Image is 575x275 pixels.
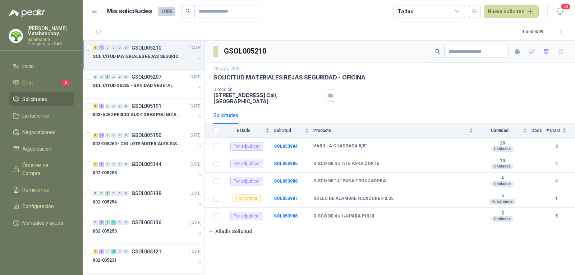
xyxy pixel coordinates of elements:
[9,200,74,213] a: Configuración
[553,5,566,18] button: 20
[117,104,123,109] div: 0
[106,6,152,17] h1: Mis solicitudes
[22,79,33,87] span: Chat
[93,160,203,183] a: 3 6 0 0 0 0 GSOL005144[DATE] 002-005258
[93,247,203,270] a: 3 1 0 8 0 0 GSOL005121[DATE] 002-005231
[22,62,34,70] span: Inicio
[546,128,561,133] span: # COTs
[132,191,161,196] p: GSOL005138
[99,45,104,50] div: 4
[93,73,203,96] a: 0 0 1 0 0 0 GSOL005207[DATE] SOLICITUD #5235 - SANIDAD VEGETAL
[274,128,303,133] span: Solicitud
[99,162,104,167] div: 6
[111,74,116,79] div: 0
[105,133,110,138] div: 0
[313,214,374,219] b: DISCO DE 4 x 1/4 PARA PULIR
[313,128,468,133] span: Producto
[111,249,116,254] div: 8
[123,249,129,254] div: 0
[93,199,117,206] p: 002-005254
[123,45,129,50] div: 0
[398,8,413,15] div: Todas
[9,159,74,180] a: Órdenes de Compra
[230,160,263,168] div: Por adjudicar
[105,191,110,196] div: 2
[93,43,203,67] a: 1 4 0 0 0 0 GSOL005210[DATE] SOLICITUD MATERIALES REJAS SEGURIDAD - OFICINA
[93,257,117,264] p: 002-005231
[22,128,55,136] span: Negociaciones
[132,220,161,225] p: GSOL005136
[9,92,74,106] a: Solicitudes
[491,146,514,152] div: Unidades
[9,59,74,73] a: Inicio
[224,128,264,133] span: Estado
[313,161,379,167] b: DISCO DE 4 x 1/16 PARA CORTE
[158,7,175,16] span: 1086
[111,45,116,50] div: 0
[189,74,202,81] p: [DATE]
[93,45,98,50] div: 1
[9,109,74,123] a: Licitaciones
[546,195,566,202] b: 1
[22,186,49,194] span: Remisiones
[93,218,203,241] a: 0 1 3 1 0 0 GSOL005136[DATE] 002-005253
[9,183,74,197] a: Remisiones
[117,191,123,196] div: 0
[93,111,182,118] p: 002- 5252 PEDIDO AUDITORES POLINIZACIÓN
[491,216,514,222] div: Unidades
[93,133,98,138] div: 6
[117,249,123,254] div: 0
[9,125,74,139] a: Negociaciones
[99,104,104,109] div: 1
[93,220,98,225] div: 0
[185,9,190,14] span: search
[274,214,298,219] a: SOL053988
[99,74,104,79] div: 0
[224,46,267,57] h3: GSOL005210
[99,133,104,138] div: 12
[93,53,182,60] p: SOLICITUD MATERIALES REJAS SEGURIDAD - OFICINA
[111,104,116,109] div: 0
[546,124,575,138] th: # COTs
[546,143,566,150] b: 3
[274,144,298,149] a: SOL053984
[478,141,527,146] b: 26
[93,74,98,79] div: 0
[99,249,104,254] div: 1
[93,131,203,154] a: 6 12 0 0 0 0 GSOL005190[DATE] 002-005260 - CIO LOTE MATERIALES SISTEMA HIDRAULIC
[132,74,161,79] p: GSOL005207
[27,26,74,36] p: [PERSON_NAME] Matabanchoy
[478,124,532,138] th: Cantidad
[22,202,54,210] span: Configuración
[9,29,23,43] img: Company Logo
[478,193,527,199] b: 5
[93,82,173,89] p: SOLICITUD #5235 - SANIDAD VEGETAL
[189,219,202,226] p: [DATE]
[99,220,104,225] div: 1
[230,212,263,220] div: Por adjudicar
[532,124,546,138] th: Docs
[546,213,566,220] b: 5
[93,191,98,196] div: 0
[313,178,386,184] b: DISCO DE 14" PARA TRONZADORA
[274,179,298,184] a: SOL053986
[546,178,566,185] b: 4
[189,103,202,110] p: [DATE]
[117,220,123,225] div: 0
[93,104,98,109] div: 1
[230,142,263,151] div: Por adjudicar
[313,196,394,202] b: ROLLO DE ALAMBRE FLUXCORE x 0.35
[93,228,117,235] p: 002-005253
[117,74,123,79] div: 0
[274,124,313,138] th: Solicitud
[522,26,566,37] div: 1 - 50 de 549
[132,133,161,138] p: GSOL005190
[546,160,566,167] b: 4
[189,190,202,197] p: [DATE]
[489,199,516,205] div: Kilogramos
[111,191,116,196] div: 0
[233,194,261,203] div: Por cotizar
[9,142,74,156] a: Adjudicación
